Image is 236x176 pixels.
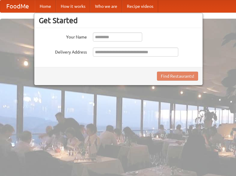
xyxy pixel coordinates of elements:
[39,32,87,40] label: Your Name
[56,0,90,12] a: How it works
[122,0,158,12] a: Recipe videos
[157,72,198,81] button: Find Restaurants!
[39,48,87,55] label: Delivery Address
[35,0,56,12] a: Home
[0,0,35,12] a: FoodMe
[90,0,122,12] a: Who we are
[39,16,198,25] h3: Get Started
